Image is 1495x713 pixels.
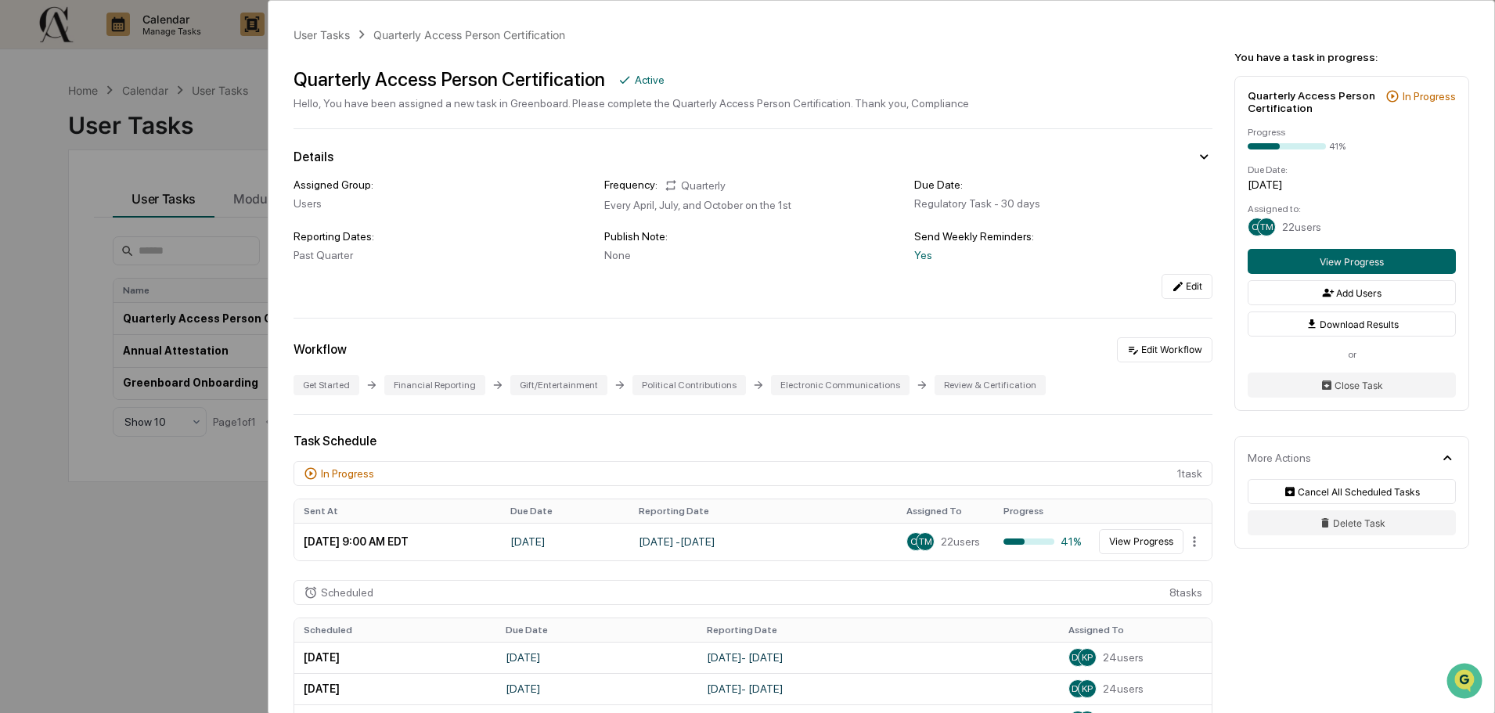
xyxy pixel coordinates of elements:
[16,33,285,58] p: How can we help?
[1248,203,1456,214] div: Assigned to:
[31,308,99,323] span: Data Lookup
[1445,661,1487,704] iframe: Open customer support
[107,272,200,300] a: 🗄️Attestations
[16,309,28,322] div: 🔎
[1117,337,1212,362] button: Edit Workflow
[1072,652,1084,663] span: DD
[1103,682,1144,695] span: 24 users
[130,213,135,225] span: •
[994,499,1091,523] th: Progress
[9,301,105,329] a: 🔎Data Lookup
[1072,683,1084,694] span: DD
[16,174,105,186] div: Past conversations
[243,171,285,189] button: See all
[1248,178,1456,191] div: [DATE]
[373,28,565,41] div: Quarterly Access Person Certification
[1248,89,1379,114] div: Quarterly Access Person Certification
[914,178,1212,191] div: Due Date:
[604,178,657,193] div: Frequency:
[1252,221,1263,232] span: CL
[321,586,373,599] div: Scheduled
[1248,280,1456,305] button: Add Users
[919,536,932,547] span: TM
[294,434,1212,448] div: Task Schedule
[1103,651,1144,664] span: 24 users
[496,618,698,642] th: Due Date
[294,28,350,41] div: User Tasks
[9,272,107,300] a: 🖐️Preclearance
[501,499,629,523] th: Due Date
[294,149,333,164] div: Details
[914,230,1212,243] div: Send Weekly Reminders:
[1162,274,1212,299] button: Edit
[31,214,44,226] img: 1746055101610-c473b297-6a78-478c-a979-82029cc54cd1
[294,197,592,210] div: Users
[1082,683,1093,694] span: KP
[1403,90,1456,103] div: In Progress
[664,178,726,193] div: Quarterly
[33,120,61,148] img: 8933085812038_c878075ebb4cc5468115_72.jpg
[321,467,374,480] div: In Progress
[294,249,592,261] div: Past Quarter
[294,523,501,560] td: [DATE] 9:00 AM EDT
[1248,479,1456,504] button: Cancel All Scheduled Tasks
[1082,652,1093,663] span: KP
[1248,373,1456,398] button: Close Task
[16,198,41,223] img: Jack Rasmussen
[941,535,980,548] span: 22 users
[1248,249,1456,274] button: View Progress
[294,499,501,523] th: Sent At
[294,642,496,673] td: [DATE]
[16,120,44,148] img: 1746055101610-c473b297-6a78-478c-a979-82029cc54cd1
[139,213,171,225] span: Sep 30
[294,618,496,642] th: Scheduled
[1248,164,1456,175] div: Due Date:
[910,536,922,547] span: CL
[294,178,592,191] div: Assigned Group:
[31,278,101,293] span: Preclearance
[632,375,746,395] div: Political Contributions
[129,278,194,293] span: Attestations
[1234,51,1469,63] div: You have a task in progress:
[914,197,1212,210] div: Regulatory Task - 30 days
[914,249,1212,261] div: Yes
[1059,618,1212,642] th: Assigned To
[935,375,1046,395] div: Review & Certification
[496,642,698,673] td: [DATE]
[294,230,592,243] div: Reporting Dates:
[1248,127,1456,138] div: Progress
[1260,221,1273,232] span: TM
[384,375,485,395] div: Financial Reporting
[771,375,910,395] div: Electronic Communications
[1248,311,1456,337] button: Download Results
[496,673,698,704] td: [DATE]
[294,68,605,91] div: Quarterly Access Person Certification
[16,279,28,292] div: 🖐️
[294,461,1212,486] div: 1 task
[294,580,1212,605] div: 8 task s
[70,135,215,148] div: We're available if you need us!
[1003,535,1082,548] div: 41%
[697,618,1059,642] th: Reporting Date
[501,523,629,560] td: [DATE]
[110,345,189,358] a: Powered byPylon
[604,230,902,243] div: Publish Note:
[604,199,902,211] div: Every April, July, and October on the 1st
[70,120,257,135] div: Start new chat
[266,124,285,143] button: Start new chat
[1248,452,1311,464] div: More Actions
[1248,349,1456,360] div: or
[49,213,127,225] span: [PERSON_NAME]
[604,249,902,261] div: None
[294,375,359,395] div: Get Started
[635,74,665,86] div: Active
[294,673,496,704] td: [DATE]
[1282,221,1321,233] span: 22 users
[510,375,607,395] div: Gift/Entertainment
[156,346,189,358] span: Pylon
[294,342,347,357] div: Workflow
[1248,510,1456,535] button: Delete Task
[1329,141,1345,152] div: 41%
